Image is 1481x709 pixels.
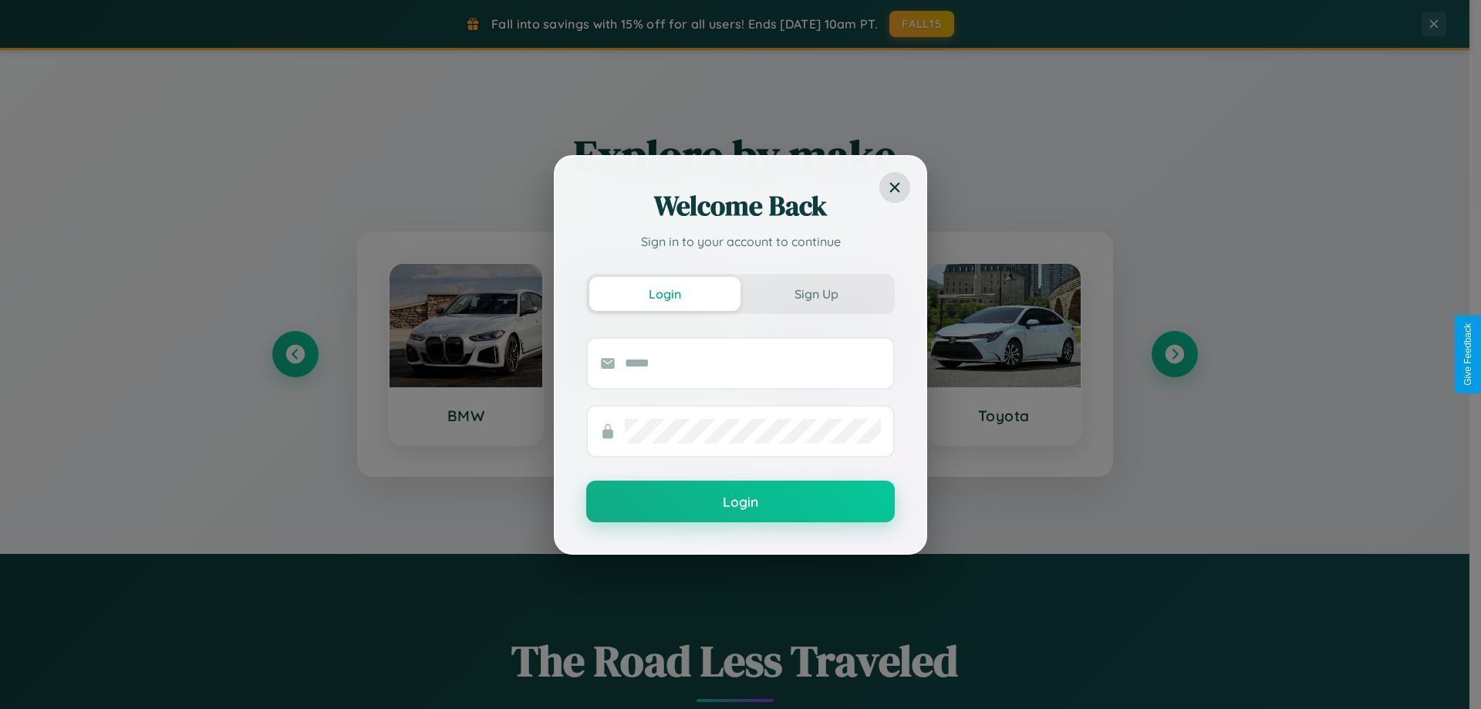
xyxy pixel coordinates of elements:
button: Login [586,481,895,522]
p: Sign in to your account to continue [586,232,895,251]
div: Give Feedback [1462,323,1473,386]
button: Login [589,277,740,311]
h2: Welcome Back [586,187,895,225]
button: Sign Up [740,277,892,311]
